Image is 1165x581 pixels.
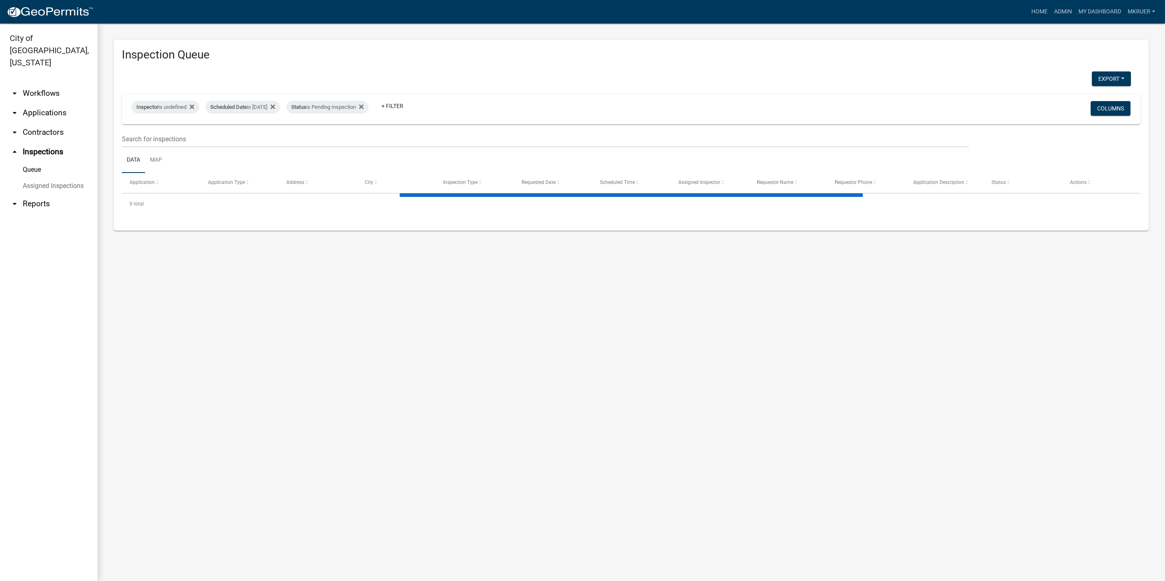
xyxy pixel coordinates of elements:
div: is undefined [132,101,199,114]
div: is [DATE] [206,101,280,114]
span: Scheduled Date [210,104,247,110]
span: Address [286,179,304,185]
div: is Pending Inspection [286,101,368,114]
button: Export [1092,71,1131,86]
i: arrow_drop_down [10,199,19,209]
span: Requestor Phone [835,179,872,185]
i: arrow_drop_down [10,89,19,98]
datatable-header-cell: Scheduled Time [592,173,671,192]
div: 0 total [122,194,1141,214]
datatable-header-cell: Address [279,173,357,192]
datatable-header-cell: Actions [1062,173,1141,192]
i: arrow_drop_down [10,127,19,137]
datatable-header-cell: City [357,173,435,192]
input: Search for inspections [122,131,969,147]
a: Home [1028,4,1051,19]
a: Data [122,147,145,173]
span: Actions [1070,179,1087,185]
span: Requestor Name [757,179,793,185]
span: Scheduled Time [600,179,635,185]
span: Status [992,179,1006,185]
a: Admin [1051,4,1075,19]
datatable-header-cell: Requested Date [514,173,592,192]
span: Inspector [136,104,158,110]
datatable-header-cell: Inspection Type [435,173,514,192]
span: Application [130,179,155,185]
span: City [365,179,373,185]
span: Status [291,104,306,110]
a: + Filter [375,99,410,113]
span: Requested Date [522,179,556,185]
datatable-header-cell: Application Type [200,173,279,192]
datatable-header-cell: Assigned Inspector [670,173,749,192]
a: My Dashboard [1075,4,1124,19]
span: Assigned Inspector [678,179,720,185]
datatable-header-cell: Requestor Phone [827,173,905,192]
i: arrow_drop_up [10,147,19,157]
a: mkruer [1124,4,1159,19]
span: Application Description [913,179,964,185]
datatable-header-cell: Application Description [905,173,984,192]
a: Map [145,147,167,173]
datatable-header-cell: Application [122,173,200,192]
h3: Inspection Queue [122,48,1141,62]
span: Inspection Type [443,179,478,185]
datatable-header-cell: Status [984,173,1062,192]
button: Columns [1091,101,1130,116]
i: arrow_drop_down [10,108,19,118]
datatable-header-cell: Requestor Name [749,173,827,192]
span: Application Type [208,179,245,185]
